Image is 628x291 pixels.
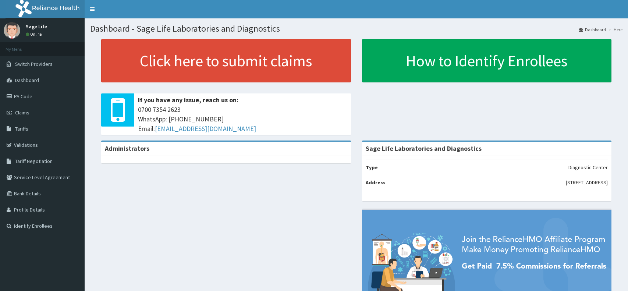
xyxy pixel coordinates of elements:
[579,26,606,33] a: Dashboard
[607,26,622,33] li: Here
[101,39,351,82] a: Click here to submit claims
[15,77,39,84] span: Dashboard
[90,24,622,33] h1: Dashboard - Sage Life Laboratories and Diagnostics
[362,39,612,82] a: How to Identify Enrollees
[15,61,53,67] span: Switch Providers
[138,96,238,104] b: If you have any issue, reach us on:
[138,105,347,133] span: 0700 7354 2623 WhatsApp: [PHONE_NUMBER] Email:
[26,24,47,29] p: Sage Life
[566,179,608,186] p: [STREET_ADDRESS]
[366,179,386,186] b: Address
[15,109,29,116] span: Claims
[366,164,378,171] b: Type
[568,164,608,171] p: Diagnostic Center
[15,125,28,132] span: Tariffs
[155,124,256,133] a: [EMAIL_ADDRESS][DOMAIN_NAME]
[105,144,149,153] b: Administrators
[4,22,20,39] img: User Image
[26,32,43,37] a: Online
[15,158,53,164] span: Tariff Negotiation
[366,144,482,153] strong: Sage Life Laboratories and Diagnostics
